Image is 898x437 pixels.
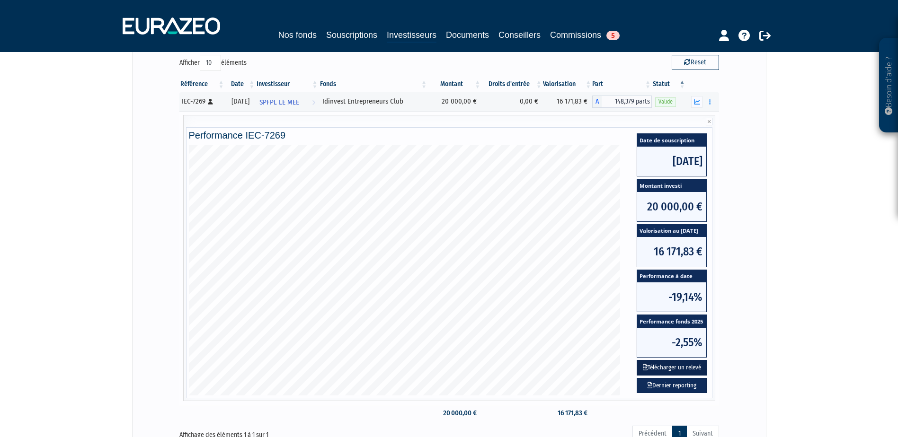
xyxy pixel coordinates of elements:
[543,92,593,111] td: 16 171,83 €
[428,92,481,111] td: 20 000,00 €
[319,76,428,92] th: Fonds: activer pour trier la colonne par ordre croissant
[637,179,706,192] span: Montant investi
[256,76,319,92] th: Investisseur: activer pour trier la colonne par ordre croissant
[637,360,707,376] button: Télécharger un relevé
[550,28,620,42] a: Commissions5
[123,17,220,35] img: 1732889491-logotype_eurazeo_blanc_rvb.png
[428,76,481,92] th: Montant: activer pour trier la colonne par ordre croissant
[637,282,706,312] span: -19,14%
[592,96,602,108] span: A
[387,28,436,43] a: Investisseurs
[637,225,706,237] span: Valorisation au [DATE]
[592,76,652,92] th: Part: activer pour trier la colonne par ordre croissant
[189,130,710,140] h4: Performance IEC-7269
[543,405,593,421] td: 16 171,83 €
[446,28,489,42] a: Documents
[278,28,317,42] a: Nos fonds
[655,97,676,106] span: Valide
[322,96,425,106] div: Idinvest Entrepreneurs Club
[481,92,543,111] td: 0,00 €
[208,99,213,105] i: [Français] Personne physique
[637,134,706,147] span: Date de souscription
[182,96,222,106] div: IEC-7269
[637,328,706,357] span: -2,55%
[672,55,719,70] button: Reset
[259,94,299,111] span: SPFPL LE MEE
[326,28,377,42] a: Souscriptions
[637,378,707,393] a: Dernier reporting
[543,76,593,92] th: Valorisation: activer pour trier la colonne par ordre croissant
[229,96,253,106] div: [DATE]
[312,94,315,111] i: Voir l'investisseur
[883,43,894,128] p: Besoin d'aide ?
[225,76,256,92] th: Date: activer pour trier la colonne par ordre croissant
[637,237,706,266] span: 16 171,83 €
[652,76,686,92] th: Statut : activer pour trier la colonne par ordre d&eacute;croissant
[637,147,706,176] span: [DATE]
[200,55,221,71] select: Afficheréléments
[498,28,541,42] a: Conseillers
[256,92,319,111] a: SPFPL LE MEE
[179,76,225,92] th: Référence : activer pour trier la colonne par ordre croissant
[602,96,652,108] span: 148,379 parts
[481,76,543,92] th: Droits d'entrée: activer pour trier la colonne par ordre croissant
[606,31,620,40] span: 5
[637,270,706,283] span: Performance à date
[592,96,652,108] div: A - Idinvest Entrepreneurs Club
[637,192,706,221] span: 20 000,00 €
[428,405,481,421] td: 20 000,00 €
[637,315,706,328] span: Performance fonds 2025
[179,55,247,71] label: Afficher éléments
